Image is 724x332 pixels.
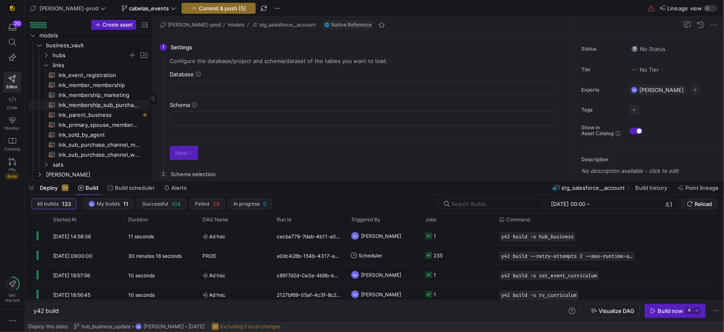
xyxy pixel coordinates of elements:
div: 235 [434,246,443,265]
button: 20 [3,20,21,35]
span: Reload [695,201,712,207]
div: c8917d2d-0a3a-4b9b-b353-6d0dab1a3562 [272,265,346,284]
a: Editor [3,72,21,92]
span: [PERSON_NAME] [361,285,401,304]
div: Press SPACE to select this row. [28,110,149,120]
span: Schema [170,102,190,108]
button: MNMy builds11 [83,199,134,209]
a: Code [3,92,21,113]
button: Create asset [91,20,136,30]
button: Build [74,181,102,195]
div: Press SPACE to select this row. [32,246,714,265]
span: models [39,31,148,40]
y42-duration: 10 seconds [128,292,155,298]
span: Ad hoc [202,227,267,246]
button: Visualize DAG [586,304,640,318]
button: Failed29 [190,199,225,209]
span: Scheduler [358,246,382,265]
span: [PERSON_NAME]-prod [168,22,221,28]
a: lnk_event_registration​​​​​​​​​​ [28,70,149,80]
a: https://storage.googleapis.com/y42-prod-data-exchange/images/uAsz27BndGEK0hZWDFeOjoxA7jCwgK9jE472... [3,1,21,15]
div: MN [351,232,359,240]
img: https://storage.googleapis.com/y42-prod-data-exchange/images/uAsz27BndGEK0hZWDFeOjoxA7jCwgK9jE472... [8,4,17,12]
span: Command [506,217,530,223]
span: Catalog [5,146,20,151]
input: End datetime [592,201,646,207]
div: Press SPACE to select this row. [28,100,149,110]
button: [PERSON_NAME]-prod [28,3,108,14]
span: Ad hoc [202,285,267,305]
button: Alerts [160,181,190,195]
span: lnk_sold_by_agent​​​​​​​​​​ [59,130,140,140]
button: All builds133 [32,199,76,209]
span: Editor [7,84,18,89]
input: Search Builds [451,201,535,207]
span: Excluding 5 local changes [220,324,280,330]
span: Database [170,71,194,78]
div: MN [631,87,638,93]
span: y42 build -s rv_curriculum [501,292,577,298]
div: MN [135,323,142,330]
span: In progress [234,201,260,207]
span: My builds [97,201,120,207]
div: Press SPACE to select this row. [28,140,149,150]
div: Press SPACE to select this row. [28,30,149,40]
button: No tierNo Tier [629,64,661,75]
a: lnk_sub_purchase_channel_weekly_forecast​​​​​​​​​​ [28,150,149,160]
span: Successful [142,201,168,207]
span: Visualize DAG [599,308,634,314]
span: Tags [581,107,623,113]
a: lnk_parent_business​​​​​​​​​​ [28,110,149,120]
span: [DATE] 14:56:36 [53,233,91,240]
span: Tier [581,67,623,73]
span: Monitor [5,126,20,131]
div: 2127bf69-05af-4c3f-8c25-d56baef5b4a5 [272,285,346,304]
button: Point lineage [674,181,722,195]
span: cabelas_events [129,5,169,12]
span: Show in Asset Catalog [581,125,614,136]
p: Description [581,157,721,162]
div: 1 [434,265,436,285]
div: Press SPACE to select this row. [28,40,149,50]
div: 1 [434,226,436,246]
div: 20 [12,20,22,27]
kbd: ⌘ [686,308,693,314]
y42-duration: 10 seconds [128,272,155,279]
span: Run Id [277,217,291,223]
span: lnk_membership_marketing​​​​​​​​​​ [59,90,140,100]
kbd: ⏎ [694,308,700,314]
div: Press SPACE to select this row. [28,60,149,70]
button: Successful104 [137,199,186,209]
span: Beta [5,173,19,179]
span: lnk_member_membership​​​​​​​​​​ [59,80,140,90]
span: stg_salesforce__account [562,184,625,191]
button: Commit & push (5) [182,3,256,14]
button: Build now⌘⏎ [645,304,706,318]
span: – [587,201,590,207]
span: Duration [128,217,148,223]
span: y42 build --retry-attempts 2 --max-runtime-all 1h [501,253,633,259]
span: stg_salesforce__account [259,22,316,28]
span: PROD [202,246,217,266]
div: Press SPACE to select this row. [28,150,149,160]
div: Build now [658,308,683,314]
y42-duration: 30 minutes 16 seconds [128,253,182,259]
span: 29 [213,201,219,207]
img: undefined [324,22,329,27]
span: [PERSON_NAME]-prod [39,5,98,12]
y42-duration: 11 seconds [128,233,154,240]
span: links [53,61,148,70]
a: PRsBeta [3,155,21,183]
div: cecba778-7dab-4b11-a066-386bfdddc97f [272,226,346,245]
button: No statusNo Status [629,44,668,54]
input: Start datetime [551,201,585,207]
span: y42 build -s hub_business [501,234,574,240]
span: [PERSON_NAME] [46,170,148,179]
div: Press SPACE to select this row. [28,80,149,90]
span: Jobs [425,217,436,223]
span: y42 build [34,307,59,314]
span: hubs [53,51,128,60]
span: lnk_sub_purchase_channel_monthly_forecast​​​​​​​​​​ [59,140,140,150]
button: Excluding 5 local changes [210,321,283,332]
div: MN [351,271,359,279]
